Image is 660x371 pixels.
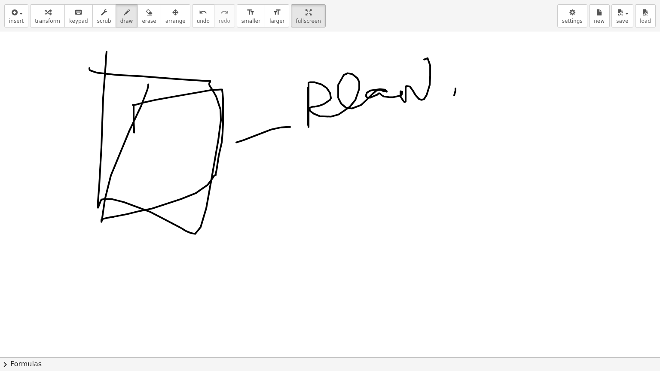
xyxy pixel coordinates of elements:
i: undo [199,7,207,18]
span: smaller [241,18,260,24]
button: fullscreen [291,4,325,27]
button: redoredo [214,4,235,27]
button: undoundo [192,4,214,27]
i: keyboard [74,7,82,18]
span: keypad [69,18,88,24]
span: erase [142,18,156,24]
button: erase [137,4,161,27]
span: save [616,18,628,24]
span: transform [35,18,60,24]
span: new [594,18,605,24]
button: format_sizesmaller [237,4,265,27]
span: load [640,18,651,24]
button: new [589,4,610,27]
i: format_size [247,7,255,18]
span: arrange [165,18,186,24]
button: keyboardkeypad [64,4,93,27]
button: format_sizelarger [265,4,289,27]
button: save [611,4,633,27]
button: scrub [92,4,116,27]
i: format_size [273,7,281,18]
button: settings [557,4,587,27]
span: larger [269,18,284,24]
span: undo [197,18,210,24]
span: settings [562,18,583,24]
span: fullscreen [296,18,321,24]
span: redo [219,18,230,24]
button: insert [4,4,28,27]
span: draw [120,18,133,24]
button: transform [30,4,65,27]
button: arrange [161,4,190,27]
span: insert [9,18,24,24]
i: redo [220,7,229,18]
button: load [635,4,656,27]
span: scrub [97,18,111,24]
button: draw [116,4,138,27]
